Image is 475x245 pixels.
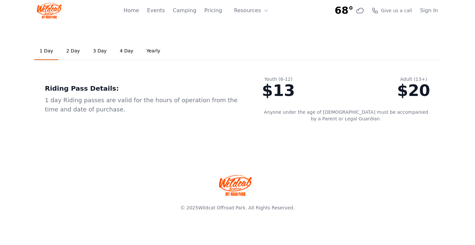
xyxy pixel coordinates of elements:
[262,109,430,122] p: Anyone under the age of [DEMOGRAPHIC_DATA] must be accompanied by a Parent or Legal Guardian.
[180,205,295,210] span: © 2025 . All Rights Reserved.
[45,84,241,93] div: Riding Pass Details:
[198,205,245,210] a: Wildcat Offroad Park
[204,7,222,15] a: Pricing
[61,42,85,60] a: 2 Day
[88,42,112,60] a: 3 Day
[114,42,139,60] a: 4 Day
[147,7,165,15] a: Events
[34,42,58,60] a: 1 Day
[45,96,241,114] div: 1 day Riding passes are valid for the hours of operation from the time and date of purchase.
[219,175,252,196] img: Wildcat Offroad park
[397,76,430,82] div: Adult (13+)
[141,42,166,60] a: Yearly
[173,7,196,15] a: Camping
[420,7,438,15] a: Sign In
[372,7,412,14] a: Give us a call
[262,82,295,98] div: $13
[381,7,412,14] span: Give us a call
[123,7,139,15] a: Home
[37,3,62,18] img: Wildcat Logo
[335,5,354,16] span: 68°
[262,76,295,82] div: Youth (6-12)
[397,82,430,98] div: $20
[230,4,273,17] button: Resources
